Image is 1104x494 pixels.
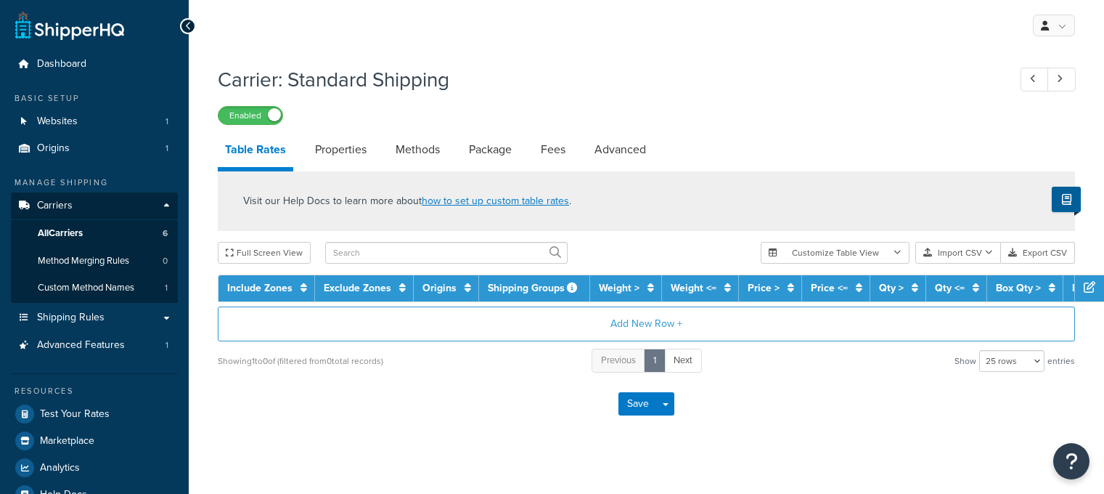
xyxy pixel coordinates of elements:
a: Next Record [1047,68,1076,92]
div: Showing 1 to 0 of (filtered from 0 total records) [218,351,383,371]
span: Origins [37,142,70,155]
span: All Carriers [38,227,83,240]
a: Exclude Zones [324,280,391,296]
button: Add New Row + [218,307,1075,341]
a: Advanced [587,132,653,167]
div: Resources [11,385,178,397]
span: Custom Method Names [38,282,134,294]
a: Origins1 [11,135,178,162]
span: Method Merging Rules [38,255,129,267]
a: Properties [308,132,374,167]
span: Websites [37,116,78,128]
div: Basic Setup [11,92,178,105]
a: Custom Method Names1 [11,275,178,301]
button: Import CSV [915,242,1001,264]
a: Price <= [811,280,848,296]
a: Shipping Rules [11,304,178,331]
a: Websites1 [11,108,178,135]
a: how to set up custom table rates [422,193,569,208]
span: Next [674,353,692,367]
a: Previous [592,349,645,373]
span: Dashboard [37,58,86,70]
a: Methods [388,132,447,167]
span: Shipping Rules [37,312,105,324]
li: Method Merging Rules [11,248,178,275]
li: Origins [11,135,178,162]
a: Fees [533,132,573,167]
a: Marketplace [11,428,178,454]
p: Visit our Help Docs to learn more about . [243,193,571,209]
span: Analytics [40,462,80,474]
a: Price > [748,280,780,296]
button: Export CSV [1001,242,1075,264]
span: 6 [163,227,168,240]
span: Previous [601,353,636,367]
a: Next [664,349,702,373]
a: Carriers [11,193,178,219]
span: Carriers [37,200,73,212]
a: Qty > [879,280,904,296]
a: Package [462,132,519,167]
a: Weight <= [671,280,716,296]
a: Qty <= [935,280,965,296]
li: Advanced Features [11,332,178,359]
span: 1 [165,116,168,128]
span: 1 [165,339,168,352]
li: Websites [11,108,178,135]
th: Shipping Groups [479,275,590,301]
div: Manage Shipping [11,177,178,189]
label: Enabled [218,107,282,124]
a: AllCarriers6 [11,220,178,247]
span: Marketplace [40,435,94,448]
button: Show Help Docs [1052,187,1081,212]
h1: Carrier: Standard Shipping [218,65,994,94]
a: Weight > [599,280,639,296]
a: Dashboard [11,51,178,78]
a: Box Qty > [996,280,1041,296]
span: 1 [165,282,168,294]
span: entries [1047,351,1075,371]
a: Previous Record [1021,68,1049,92]
li: Custom Method Names [11,275,178,301]
a: Origins [422,280,457,296]
span: Show [954,351,976,371]
span: Advanced Features [37,339,125,352]
a: Advanced Features1 [11,332,178,359]
button: Customize Table View [761,242,909,264]
a: Include Zones [227,280,293,296]
span: 0 [163,255,168,267]
a: Analytics [11,455,178,481]
a: Method Merging Rules0 [11,248,178,275]
button: Full Screen View [218,242,311,264]
span: Test Your Rates [40,408,110,421]
button: Save [618,392,658,416]
input: Search [325,242,568,264]
button: Open Resource Center [1053,443,1089,479]
a: 1 [644,349,666,373]
span: 1 [165,142,168,155]
a: Table Rates [218,132,293,171]
a: Test Your Rates [11,401,178,427]
li: Carriers [11,193,178,303]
